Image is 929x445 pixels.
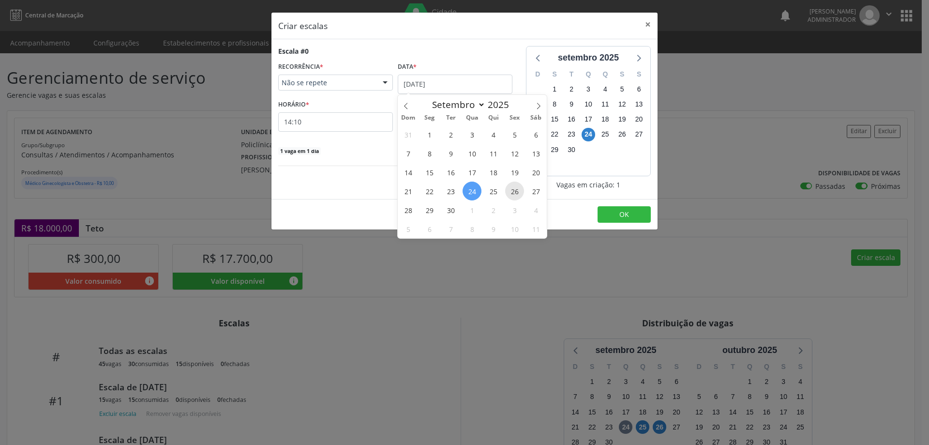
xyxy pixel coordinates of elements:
[599,98,612,111] span: quinta-feira, 11 de setembro de 2025
[462,115,483,121] span: Qua
[399,144,418,163] span: Setembro 7, 2025
[615,113,629,126] span: sexta-feira, 19 de setembro de 2025
[548,113,561,126] span: segunda-feira, 15 de setembro de 2025
[504,115,525,121] span: Sex
[399,125,418,144] span: Agosto 31, 2025
[632,98,646,111] span: sábado, 13 de setembro de 2025
[630,67,647,82] div: S
[484,144,503,163] span: Setembro 11, 2025
[548,143,561,156] span: segunda-feira, 29 de setembro de 2025
[463,163,481,182] span: Setembro 17, 2025
[420,219,439,238] span: Outubro 6, 2025
[398,75,512,94] input: Selecione uma data
[505,144,524,163] span: Setembro 12, 2025
[282,78,373,88] span: Não se repete
[484,200,503,219] span: Outubro 2, 2025
[483,115,504,121] span: Qui
[582,98,595,111] span: quarta-feira, 10 de setembro de 2025
[440,115,462,121] span: Ter
[632,82,646,96] span: sábado, 6 de setembro de 2025
[398,115,419,121] span: Dom
[565,143,578,156] span: terça-feira, 30 de setembro de 2025
[615,98,629,111] span: sexta-feira, 12 de setembro de 2025
[638,13,658,36] button: Close
[582,113,595,126] span: quarta-feira, 17 de setembro de 2025
[420,144,439,163] span: Setembro 8, 2025
[615,128,629,141] span: sexta-feira, 26 de setembro de 2025
[278,147,321,155] span: 1 vaga em 1 dia
[599,128,612,141] span: quinta-feira, 25 de setembro de 2025
[463,182,481,200] span: Setembro 24, 2025
[582,128,595,141] span: quarta-feira, 24 de setembro de 2025
[582,82,595,96] span: quarta-feira, 3 de setembro de 2025
[565,82,578,96] span: terça-feira, 2 de setembro de 2025
[427,98,485,111] select: Month
[632,113,646,126] span: sábado, 20 de setembro de 2025
[565,113,578,126] span: terça-feira, 16 de setembro de 2025
[597,67,614,82] div: Q
[463,125,481,144] span: Setembro 3, 2025
[548,82,561,96] span: segunda-feira, 1 de setembro de 2025
[441,163,460,182] span: Setembro 16, 2025
[278,46,309,56] div: Escala #0
[554,51,623,64] div: setembro 2025
[565,128,578,141] span: terça-feira, 23 de setembro de 2025
[278,97,309,112] label: HORÁRIO
[526,219,545,238] span: Outubro 11, 2025
[484,163,503,182] span: Setembro 18, 2025
[505,163,524,182] span: Setembro 19, 2025
[441,144,460,163] span: Setembro 9, 2025
[505,125,524,144] span: Setembro 5, 2025
[441,219,460,238] span: Outubro 7, 2025
[548,98,561,111] span: segunda-feira, 8 de setembro de 2025
[632,128,646,141] span: sábado, 27 de setembro de 2025
[463,200,481,219] span: Outubro 1, 2025
[463,219,481,238] span: Outubro 8, 2025
[463,144,481,163] span: Setembro 10, 2025
[484,219,503,238] span: Outubro 9, 2025
[278,19,328,32] h5: Criar escalas
[420,125,439,144] span: Setembro 1, 2025
[619,210,629,219] span: OK
[419,115,440,121] span: Seg
[615,82,629,96] span: sexta-feira, 5 de setembro de 2025
[598,206,651,223] button: OK
[441,125,460,144] span: Setembro 2, 2025
[278,112,393,132] input: 00:00
[505,219,524,238] span: Outubro 10, 2025
[526,144,545,163] span: Setembro 13, 2025
[529,67,546,82] div: D
[505,200,524,219] span: Outubro 3, 2025
[526,163,545,182] span: Setembro 20, 2025
[599,113,612,126] span: quinta-feira, 18 de setembro de 2025
[546,67,563,82] div: S
[398,60,417,75] label: Data
[485,98,517,111] input: Year
[420,182,439,200] span: Setembro 22, 2025
[526,182,545,200] span: Setembro 27, 2025
[420,163,439,182] span: Setembro 15, 2025
[580,67,597,82] div: Q
[563,67,580,82] div: T
[441,200,460,219] span: Setembro 30, 2025
[526,125,545,144] span: Setembro 6, 2025
[399,163,418,182] span: Setembro 14, 2025
[599,82,612,96] span: quinta-feira, 4 de setembro de 2025
[614,67,630,82] div: S
[399,219,418,238] span: Outubro 5, 2025
[526,200,545,219] span: Outubro 4, 2025
[278,60,323,75] label: RECORRÊNCIA
[399,200,418,219] span: Setembro 28, 2025
[505,182,524,200] span: Setembro 26, 2025
[526,180,651,190] div: Vagas em criação: 1
[565,98,578,111] span: terça-feira, 9 de setembro de 2025
[484,125,503,144] span: Setembro 4, 2025
[420,200,439,219] span: Setembro 29, 2025
[484,182,503,200] span: Setembro 25, 2025
[399,182,418,200] span: Setembro 21, 2025
[525,115,547,121] span: Sáb
[548,128,561,141] span: segunda-feira, 22 de setembro de 2025
[441,182,460,200] span: Setembro 23, 2025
